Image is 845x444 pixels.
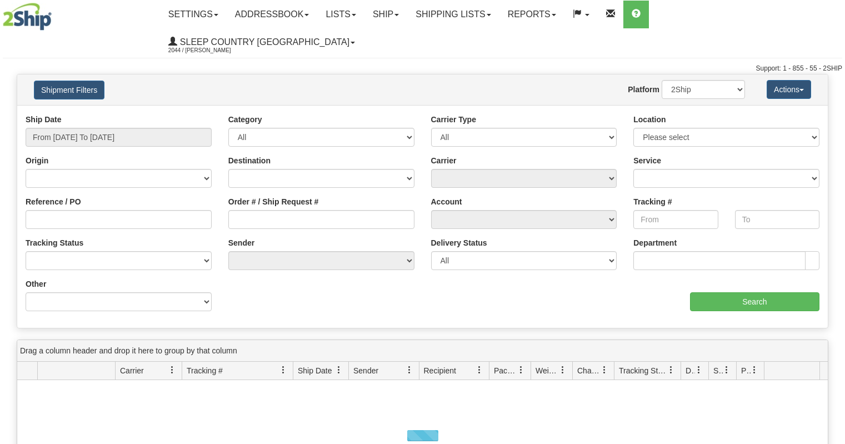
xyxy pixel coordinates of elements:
[470,361,489,380] a: Recipient filter column settings
[431,155,457,166] label: Carrier
[364,1,407,28] a: Ship
[741,365,751,376] span: Pickup Status
[228,196,319,207] label: Order # / Ship Request #
[595,361,614,380] a: Charge filter column settings
[499,1,564,28] a: Reports
[819,165,844,278] iframe: chat widget
[717,361,736,380] a: Shipment Issues filter column settings
[424,365,456,376] span: Recipient
[494,365,517,376] span: Packages
[431,114,476,125] label: Carrier Type
[160,28,363,56] a: Sleep Country [GEOGRAPHIC_DATA] 2044 / [PERSON_NAME]
[619,365,667,376] span: Tracking Status
[120,365,144,376] span: Carrier
[713,365,723,376] span: Shipment Issues
[577,365,601,376] span: Charge
[633,155,661,166] label: Service
[431,196,462,207] label: Account
[26,237,83,248] label: Tracking Status
[160,1,227,28] a: Settings
[686,365,695,376] span: Delivery Status
[228,114,262,125] label: Category
[628,84,659,95] label: Platform
[187,365,223,376] span: Tracking #
[689,361,708,380] a: Delivery Status filter column settings
[274,361,293,380] a: Tracking # filter column settings
[163,361,182,380] a: Carrier filter column settings
[317,1,364,28] a: Lists
[633,237,677,248] label: Department
[26,278,46,290] label: Other
[329,361,348,380] a: Ship Date filter column settings
[26,155,48,166] label: Origin
[26,114,62,125] label: Ship Date
[34,81,104,99] button: Shipment Filters
[3,3,52,31] img: logo2044.jpg
[633,196,672,207] label: Tracking #
[633,210,718,229] input: From
[512,361,531,380] a: Packages filter column settings
[745,361,764,380] a: Pickup Status filter column settings
[177,37,349,47] span: Sleep Country [GEOGRAPHIC_DATA]
[536,365,559,376] span: Weight
[553,361,572,380] a: Weight filter column settings
[767,80,811,99] button: Actions
[353,365,378,376] span: Sender
[3,64,842,73] div: Support: 1 - 855 - 55 - 2SHIP
[227,1,318,28] a: Addressbook
[228,237,254,248] label: Sender
[633,114,666,125] label: Location
[17,340,828,362] div: grid grouping header
[228,155,271,166] label: Destination
[690,292,819,311] input: Search
[735,210,819,229] input: To
[400,361,419,380] a: Sender filter column settings
[431,237,487,248] label: Delivery Status
[298,365,332,376] span: Ship Date
[26,196,81,207] label: Reference / PO
[168,45,252,56] span: 2044 / [PERSON_NAME]
[662,361,681,380] a: Tracking Status filter column settings
[407,1,499,28] a: Shipping lists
